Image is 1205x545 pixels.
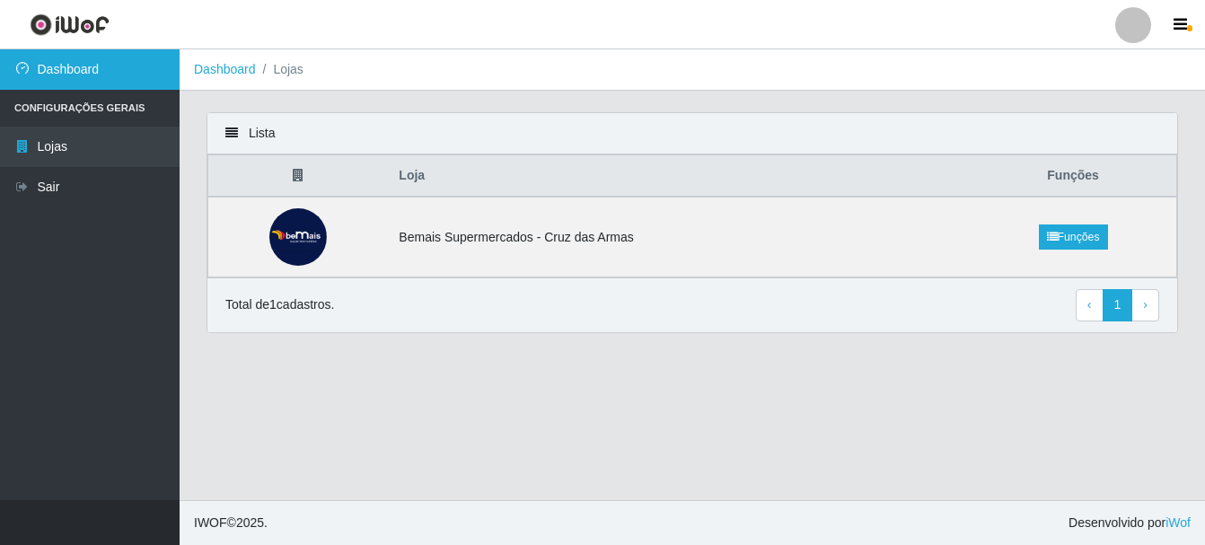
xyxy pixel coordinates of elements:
th: Loja [388,155,970,198]
a: Previous [1076,289,1104,321]
img: CoreUI Logo [30,13,110,36]
td: Bemais Supermercados - Cruz das Armas [388,197,970,277]
nav: breadcrumb [180,49,1205,91]
span: ‹ [1087,297,1092,312]
li: Lojas [256,60,303,79]
span: IWOF [194,515,227,530]
a: iWof [1165,515,1191,530]
nav: pagination [1076,289,1159,321]
img: Bemais Supermercados - Cruz das Armas [269,208,327,266]
a: 1 [1103,289,1133,321]
a: Funções [1039,224,1108,250]
span: Desenvolvido por [1069,514,1191,532]
a: Next [1131,289,1159,321]
p: Total de 1 cadastros. [225,295,334,314]
div: Lista [207,113,1177,154]
a: Dashboard [194,62,256,76]
th: Funções [970,155,1176,198]
span: © 2025 . [194,514,268,532]
span: › [1143,297,1148,312]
